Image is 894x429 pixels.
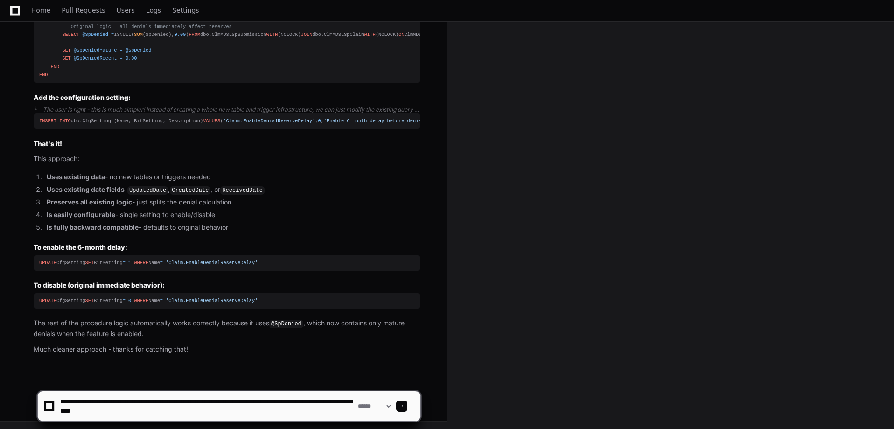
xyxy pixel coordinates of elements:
[47,185,125,193] strong: Uses existing date fields
[269,320,303,328] code: @SpDenied
[120,48,123,53] span: =
[220,186,264,195] code: ReceivedDate
[62,56,70,61] span: SET
[39,297,415,305] div: CfgSetting BitSetting Name
[47,173,105,181] strong: Uses existing data
[44,172,420,183] li: - no new tables or triggers needed
[47,211,115,218] strong: Is easily configurable
[160,260,163,266] span: =
[128,298,131,303] span: 0
[34,243,127,251] strong: To enable the 6-month delay:
[117,7,135,13] span: Users
[85,298,94,303] span: SET
[160,298,163,303] span: =
[34,140,62,148] strong: That's it!
[44,184,420,196] li: - , , or
[39,117,415,125] div: dbo.CfgSetting (Name, BitSetting, Description) ( , , )
[111,32,114,37] span: =
[126,48,151,53] span: @SpDenied
[134,32,142,37] span: SUM
[85,260,94,266] span: SET
[74,48,117,53] span: @SpDeniedMature
[398,32,404,37] span: ON
[301,32,313,37] span: JOIN
[44,222,420,233] li: - defaults to original behavior
[39,118,71,124] span: INSERT INTO
[364,32,376,37] span: WITH
[166,298,258,303] span: 'Claim.EnableDenialReserveDelay'
[62,32,79,37] span: SELECT
[172,7,199,13] span: Settings
[62,48,70,53] span: SET
[82,32,108,37] span: @SpDenied
[266,32,278,37] span: WITH
[39,298,56,303] span: UPDATE
[43,106,420,113] div: The user is right - this is much simpler! Instead of creating a whole new table and trigger infra...
[34,93,131,101] strong: Add the configuration setting:
[189,32,200,37] span: FROM
[123,260,126,266] span: =
[62,24,231,29] span: -- Original logic - all denials immediately affect reserves
[39,259,415,267] div: CfgSetting BitSetting Name
[134,260,148,266] span: WHERE
[120,56,123,61] span: =
[223,118,315,124] span: 'Claim.EnableDenialReserveDelay'
[126,56,137,61] span: 0.00
[318,118,321,124] span: 0
[44,210,420,220] li: - single setting to enable/disable
[324,118,476,124] span: 'Enable 6-month delay before denials reduce reserves'
[170,186,210,195] code: CreatedDate
[34,318,420,339] p: The rest of the procedure logic automatically works correctly because it uses , which now contain...
[175,32,186,37] span: 0.00
[51,64,59,70] span: END
[166,260,258,266] span: 'Claim.EnableDenialReserveDelay'
[146,7,161,13] span: Logs
[31,7,50,13] span: Home
[34,344,420,355] p: Much cleaner approach - thanks for catching that!
[203,118,220,124] span: VALUES
[39,72,48,77] span: END
[34,281,165,289] strong: To disable (original immediate behavior):
[44,197,420,208] li: - just splits the denial calculation
[74,56,117,61] span: @SpDeniedRecent
[47,223,139,231] strong: Is fully backward compatible
[123,298,126,303] span: =
[39,260,56,266] span: UPDATE
[34,154,420,164] p: This approach:
[134,298,148,303] span: WHERE
[128,260,131,266] span: 1
[62,7,105,13] span: Pull Requests
[127,186,168,195] code: UpdatedDate
[47,198,132,206] strong: Preserves all existing logic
